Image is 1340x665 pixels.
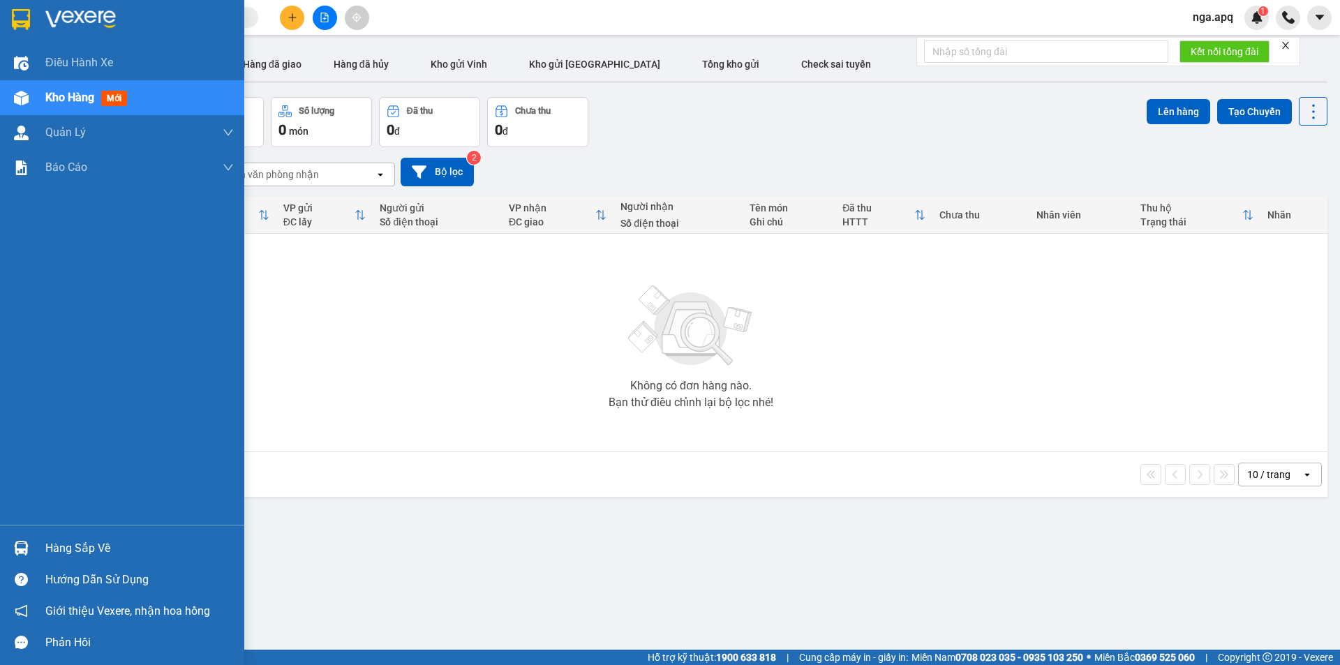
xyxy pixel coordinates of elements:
div: Nhãn [1267,209,1320,221]
span: nga.apq [1182,8,1244,26]
div: Người gửi [380,202,495,214]
div: Đã thu [407,106,433,116]
button: Đã thu0đ [379,97,480,147]
button: Số lượng0món [271,97,372,147]
div: Không có đơn hàng nào. [630,380,752,391]
span: caret-down [1313,11,1326,24]
div: Hướng dẫn sử dụng [45,569,234,590]
span: plus [288,13,297,22]
span: file-add [320,13,329,22]
span: Miền Nam [911,650,1083,665]
div: Số lượng [299,106,334,116]
img: icon-new-feature [1251,11,1263,24]
strong: 1900 633 818 [716,652,776,663]
img: solution-icon [14,160,29,175]
span: notification [15,604,28,618]
div: Chưa thu [939,209,1022,221]
span: Kho hàng [45,91,94,104]
th: Toggle SortBy [835,197,932,234]
span: 1 [1260,6,1265,16]
button: Kết nối tổng đài [1179,40,1270,63]
div: ĐC lấy [283,216,355,227]
span: aim [352,13,362,22]
span: ⚪️ [1087,655,1091,660]
span: mới [101,91,127,106]
div: ĐC giao [509,216,595,227]
span: down [223,162,234,173]
button: Tạo Chuyến [1217,99,1292,124]
img: warehouse-icon [14,126,29,140]
span: Tổng kho gửi [702,59,759,70]
span: question-circle [15,573,28,586]
span: 0 [495,121,502,138]
span: 0 [387,121,394,138]
svg: open [1302,469,1313,480]
div: Tên món [750,202,828,214]
div: Bạn thử điều chỉnh lại bộ lọc nhé! [609,397,773,408]
input: Nhập số tổng đài [924,40,1168,63]
span: message [15,636,28,649]
span: Kho gửi Vinh [431,59,487,70]
span: Báo cáo [45,158,87,176]
svg: open [375,169,386,180]
span: Điều hành xe [45,54,113,71]
img: warehouse-icon [14,56,29,70]
span: Giới thiệu Vexere, nhận hoa hồng [45,602,210,620]
div: Nhân viên [1036,209,1126,221]
button: Chưa thu0đ [487,97,588,147]
div: Đã thu [842,202,914,214]
div: Số điện thoại [380,216,495,227]
button: aim [345,6,369,30]
span: đ [394,126,400,137]
span: đ [502,126,508,137]
span: 0 [278,121,286,138]
div: Số điện thoại [620,218,736,229]
div: Chọn văn phòng nhận [223,167,319,181]
div: HTTT [842,216,914,227]
span: | [787,650,789,665]
img: warehouse-icon [14,541,29,555]
sup: 1 [1258,6,1268,16]
span: Kho gửi [GEOGRAPHIC_DATA] [529,59,660,70]
button: plus [280,6,304,30]
button: Hàng đã giao [232,47,313,81]
span: Check sai tuyến [801,59,871,70]
span: món [289,126,308,137]
div: Hàng sắp về [45,538,234,559]
span: Kết nối tổng đài [1191,44,1258,59]
div: Thu hộ [1140,202,1242,214]
div: VP nhận [509,202,595,214]
button: caret-down [1307,6,1332,30]
th: Toggle SortBy [276,197,373,234]
div: VP gửi [283,202,355,214]
img: phone-icon [1282,11,1295,24]
strong: 0708 023 035 - 0935 103 250 [955,652,1083,663]
img: warehouse-icon [14,91,29,105]
span: close [1281,40,1290,50]
span: Hàng đã hủy [334,59,389,70]
span: Cung cấp máy in - giấy in: [799,650,908,665]
div: Người nhận [620,201,736,212]
div: Trạng thái [1140,216,1242,227]
button: Bộ lọc [401,158,474,186]
strong: 0369 525 060 [1135,652,1195,663]
button: file-add [313,6,337,30]
th: Toggle SortBy [502,197,613,234]
th: Toggle SortBy [1133,197,1260,234]
span: copyright [1263,652,1272,662]
span: down [223,127,234,138]
sup: 2 [467,151,481,165]
img: logo-vxr [12,9,30,30]
div: 10 / trang [1247,468,1290,481]
img: svg+xml;base64,PHN2ZyBjbGFzcz0ibGlzdC1wbHVnX19zdmciIHhtbG5zPSJodHRwOi8vd3d3LnczLm9yZy8yMDAwL3N2Zy... [621,277,761,375]
span: Hỗ trợ kỹ thuật: [648,650,776,665]
div: Chưa thu [515,106,551,116]
span: Miền Bắc [1094,650,1195,665]
span: Quản Lý [45,124,86,141]
span: | [1205,650,1207,665]
button: Lên hàng [1147,99,1210,124]
div: Phản hồi [45,632,234,653]
div: Ghi chú [750,216,828,227]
